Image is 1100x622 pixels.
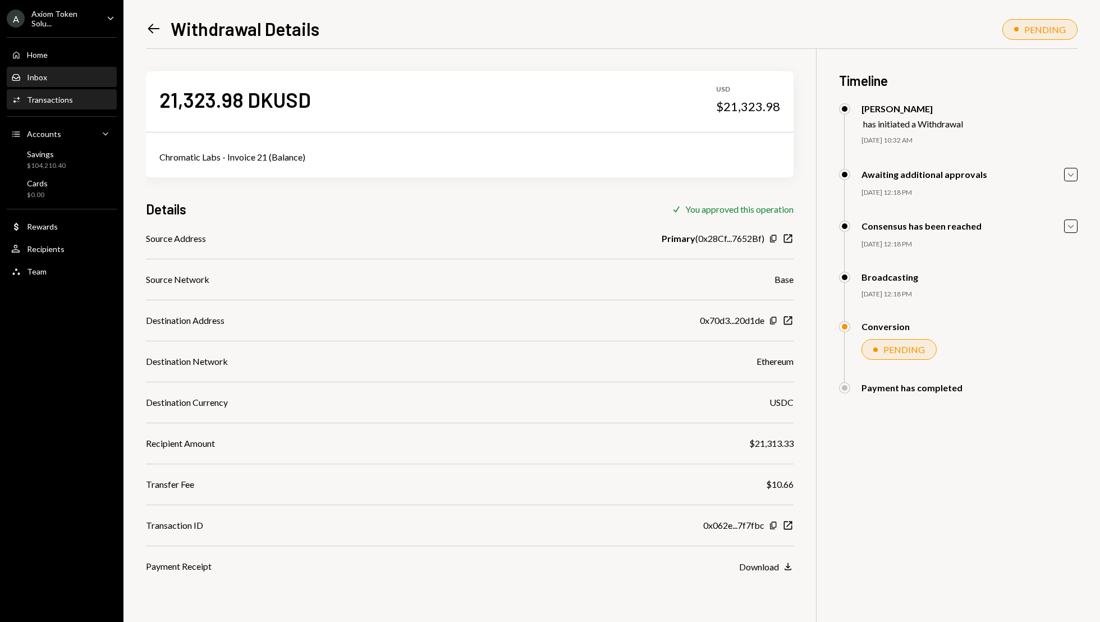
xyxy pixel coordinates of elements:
div: Accounts [27,129,61,139]
a: Cards$0.00 [7,175,117,202]
a: Inbox [7,67,117,87]
div: USD [716,85,780,94]
a: Rewards [7,216,117,236]
div: [PERSON_NAME] [861,103,963,114]
div: Transactions [27,95,73,104]
div: Consensus has been reached [861,221,982,231]
div: [DATE] 12:18 PM [861,188,1078,198]
div: has initiated a Withdrawal [863,118,963,129]
div: Source Address [146,232,206,245]
div: Home [27,50,48,60]
div: $0.00 [27,190,48,200]
div: [DATE] 10:32 AM [861,136,1078,145]
div: Destination Address [146,314,224,327]
div: 21,323.98 DKUSD [159,87,311,112]
div: Recipients [27,244,65,254]
div: [DATE] 12:18 PM [861,240,1078,249]
div: Base [774,273,794,286]
div: You approved this operation [685,204,794,214]
div: PENDING [1024,24,1066,35]
div: $21,313.33 [749,437,794,450]
div: Transaction ID [146,519,203,532]
h1: Withdrawal Details [171,17,319,40]
h3: Details [146,200,186,218]
div: Conversion [861,321,910,332]
b: Primary [662,232,695,245]
div: A [7,10,25,28]
div: Download [739,561,779,572]
div: USDC [769,396,794,409]
div: Rewards [27,222,58,231]
a: Home [7,44,117,65]
div: PENDING [883,344,925,355]
div: Team [27,267,47,276]
div: Recipient Amount [146,437,215,450]
div: ( 0x28Cf...7652Bf ) [662,232,764,245]
div: 0x062e...7f7fbc [703,519,764,532]
div: Payment has completed [861,382,962,393]
h3: Timeline [839,71,1078,90]
div: Destination Network [146,355,228,368]
div: Payment Receipt [146,560,212,573]
a: Team [7,261,117,281]
div: Chromatic Labs - Invoice 21 (Balance) [159,150,780,164]
div: Broadcasting [861,272,918,282]
div: Cards [27,179,48,188]
div: 0x70d3...20d1de [700,314,764,327]
div: Transfer Fee [146,478,194,491]
div: Axiom Token Solu... [31,9,98,28]
div: [DATE] 12:18 PM [861,290,1078,299]
div: $21,323.98 [716,99,780,115]
button: Download [739,561,794,573]
div: Inbox [27,72,47,82]
a: Recipients [7,239,117,259]
div: $10.66 [766,478,794,491]
div: Source Network [146,273,209,286]
a: Transactions [7,89,117,109]
div: Savings [27,149,66,159]
div: Awaiting additional approvals [861,169,987,180]
div: Ethereum [757,355,794,368]
div: $104,210.40 [27,161,66,171]
a: Accounts [7,124,117,144]
a: Savings$104,210.40 [7,146,117,173]
div: Destination Currency [146,396,228,409]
